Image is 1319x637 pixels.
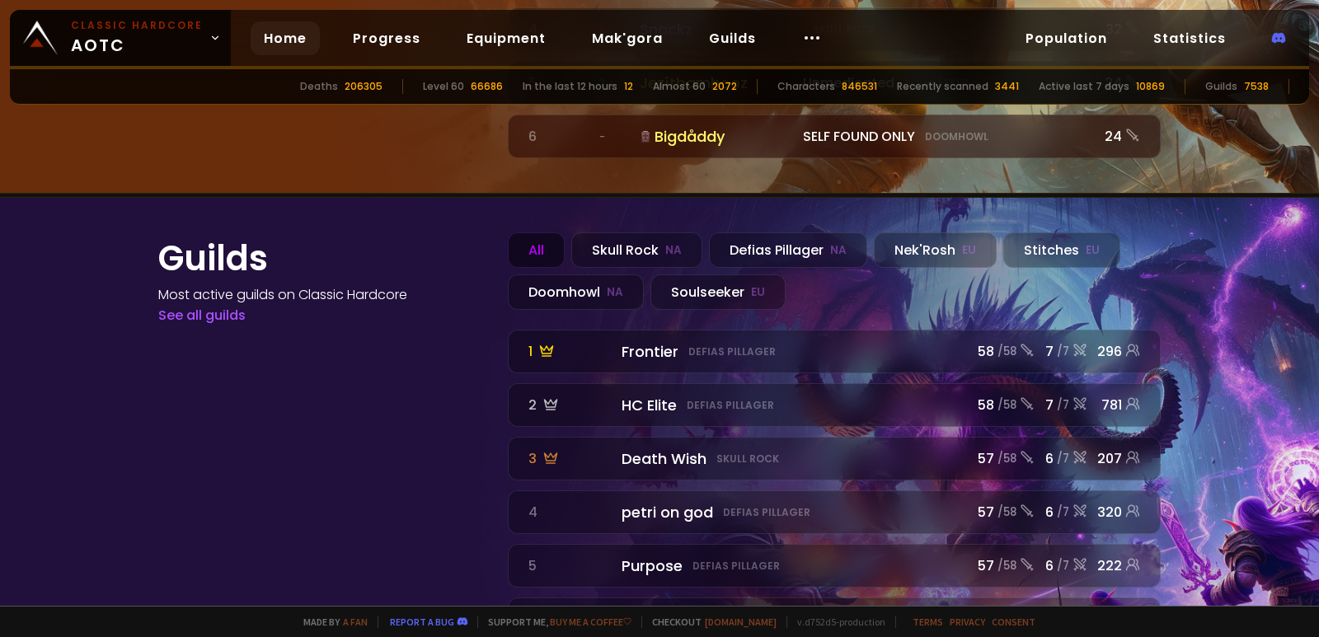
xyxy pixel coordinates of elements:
a: Population [1012,21,1120,55]
a: Terms [913,616,943,628]
div: 846531 [842,79,877,94]
div: Characters [777,79,835,94]
div: In the last 12 hours [523,79,617,94]
span: Checkout [641,616,777,628]
a: a fan [343,616,368,628]
small: EU [962,242,976,259]
div: All [508,232,565,268]
a: 1 FrontierDefias Pillager58 /587/7296 [508,330,1161,373]
div: 66686 [471,79,503,94]
div: SELF FOUND ONLY [803,126,1087,147]
h1: Guilds [158,232,488,284]
a: Report a bug [390,616,454,628]
div: Active last 7 days [1039,79,1129,94]
div: Doomhowl [508,274,644,310]
div: Defias Pillager [709,232,867,268]
div: Bigdåddy [640,125,793,148]
div: Skull Rock [571,232,702,268]
a: 3 Death WishSkull Rock57 /586/7207 [508,437,1161,480]
div: 7538 [1244,79,1269,94]
div: Soulseeker [650,274,786,310]
span: v. d752d5 - production [786,616,885,628]
a: Classic HardcoreAOTC [10,10,231,66]
div: 24 [1097,126,1140,147]
a: Buy me a coffee [550,616,631,628]
a: Statistics [1140,21,1239,55]
div: Stitches [1003,232,1120,268]
a: Mak'gora [579,21,676,55]
div: 12 [624,79,633,94]
div: Guilds [1205,79,1237,94]
a: Privacy [950,616,985,628]
span: AOTC [71,18,203,58]
div: Recently scanned [897,79,988,94]
a: Consent [992,616,1035,628]
small: Classic Hardcore [71,18,203,33]
span: Support me, [477,616,631,628]
h4: Most active guilds on Classic Hardcore [158,284,488,305]
div: Almost 60 [653,79,706,94]
a: Progress [340,21,434,55]
div: 206305 [345,79,383,94]
small: Doomhowl [925,129,988,144]
small: EU [1086,242,1100,259]
div: 3441 [995,79,1019,94]
a: Guilds [696,21,769,55]
a: 5 PurposeDefias Pillager57 /586/7222 [508,544,1161,588]
span: - [599,129,605,144]
div: 2072 [712,79,737,94]
a: 2 HC EliteDefias Pillager58 /587/7781 [508,383,1161,427]
a: Home [251,21,320,55]
a: 4 petri on godDefias Pillager57 /586/7320 [508,490,1161,534]
small: NA [607,284,623,301]
a: 6 -BigdåddySELF FOUND ONLYDoomhowl24 [508,115,1161,158]
div: Nek'Rosh [874,232,997,268]
small: NA [830,242,847,259]
div: 10869 [1136,79,1165,94]
a: 4 3 SnackzSkull Rock32 [508,7,1161,51]
small: EU [751,284,765,301]
span: Made by [293,616,368,628]
small: NA [665,242,682,259]
a: Equipment [453,21,559,55]
a: [DOMAIN_NAME] [705,616,777,628]
div: Deaths [300,79,338,94]
div: 6 [528,126,589,147]
a: See all guilds [158,306,246,325]
div: Level 60 [423,79,464,94]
